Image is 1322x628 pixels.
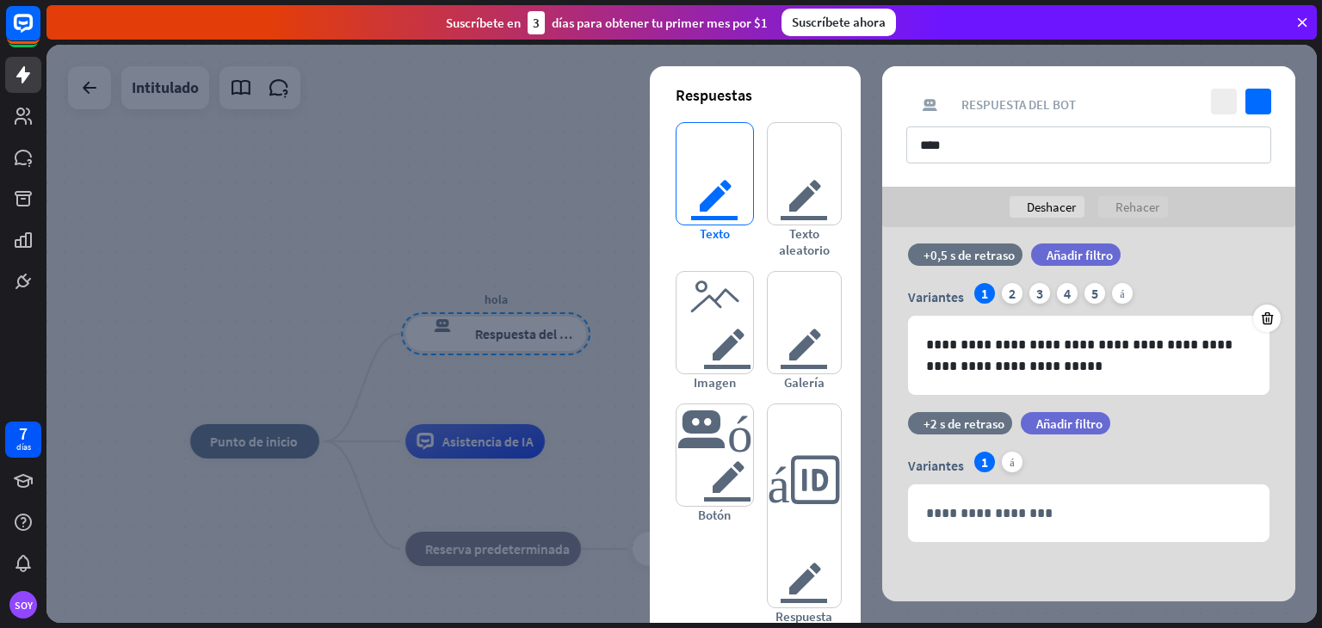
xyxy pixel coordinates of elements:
font: 2 [1009,285,1016,302]
font: 3 [533,15,540,31]
font: +2 s de retraso [924,416,1004,432]
font: Variantes [908,457,964,474]
a: 7 días [5,422,41,458]
font: respuesta del bot de bloqueo [906,97,953,113]
font: Suscríbete ahora [792,14,886,30]
font: SOY [15,599,33,612]
font: más [1010,457,1014,467]
font: días [16,441,31,453]
font: 1 [981,285,988,302]
font: 1 [981,453,988,471]
font: Suscríbete en [446,15,521,31]
font: Respuesta del bot [961,96,1076,113]
font: 7 [19,422,28,444]
font: Añadir filtro [1047,247,1113,263]
font: Rehacer [1115,199,1159,215]
font: Variantes [908,288,964,305]
font: 4 [1064,285,1071,302]
font: más [1120,288,1124,299]
font: +0,5 s de retraso [924,247,1015,263]
font: Añadir filtro [1036,416,1103,432]
font: días para obtener tu primer mes por $1 [552,15,768,31]
font: 5 [1091,285,1098,302]
font: Deshacer [1027,199,1076,215]
font: 3 [1036,285,1043,302]
button: Abrir el widget de chat LiveChat [14,7,65,58]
